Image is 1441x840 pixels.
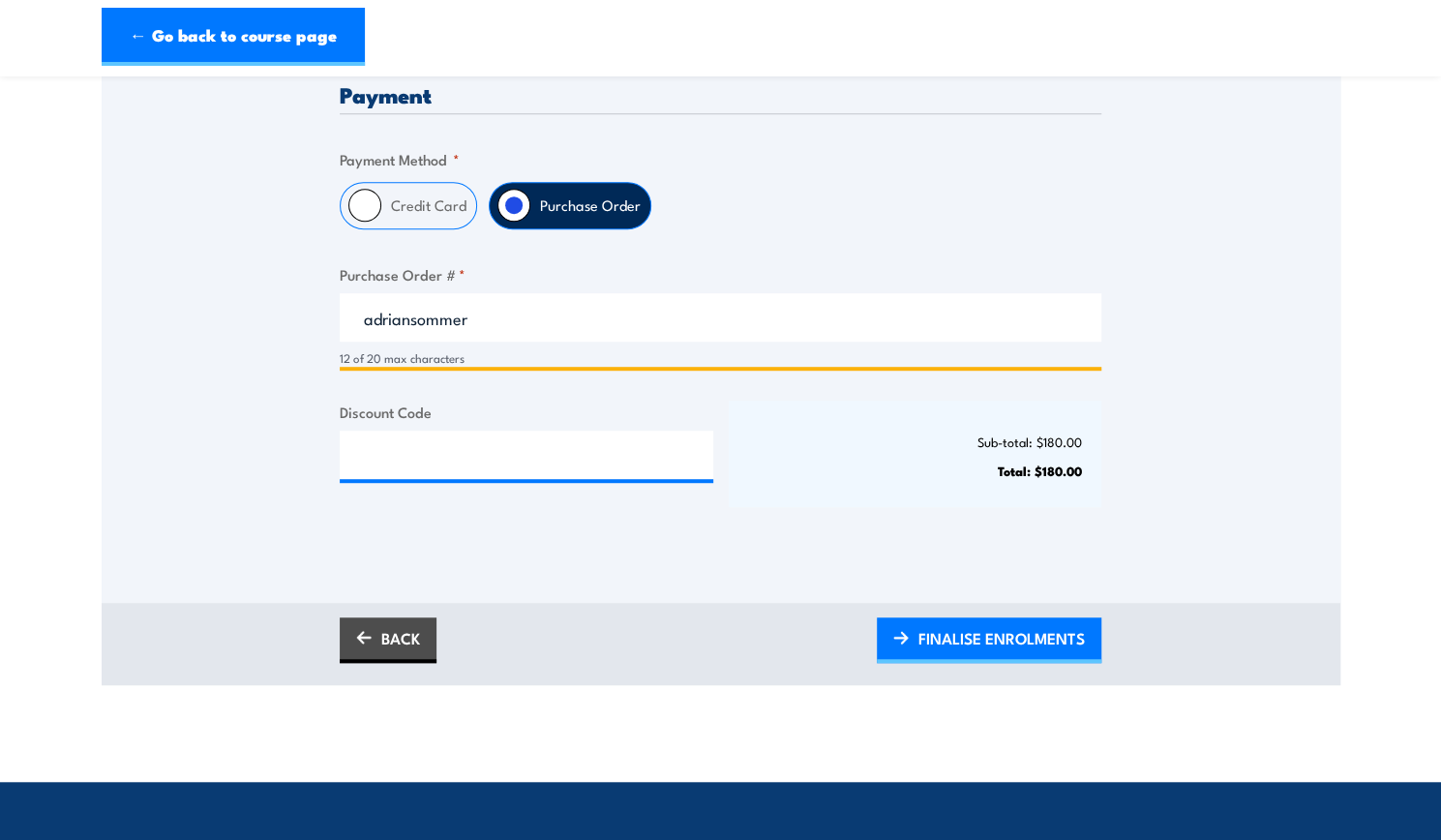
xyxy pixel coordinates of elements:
[340,263,1101,285] label: Purchase Order #
[998,461,1082,480] strong: Total: $180.00
[530,183,650,228] label: Purchase Order
[340,148,460,170] legend: Payment Method
[340,349,1101,368] div: 12 of 20 max characters
[340,617,436,663] a: BACK
[340,401,713,423] label: Discount Code
[918,613,1085,664] span: FINALISE ENROLMENTS
[340,83,1101,105] h3: Payment
[877,617,1101,663] a: FINALISE ENROLMENTS
[748,435,1083,449] p: Sub-total: $180.00
[381,183,476,228] label: Credit Card
[102,8,365,66] a: ← Go back to course page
